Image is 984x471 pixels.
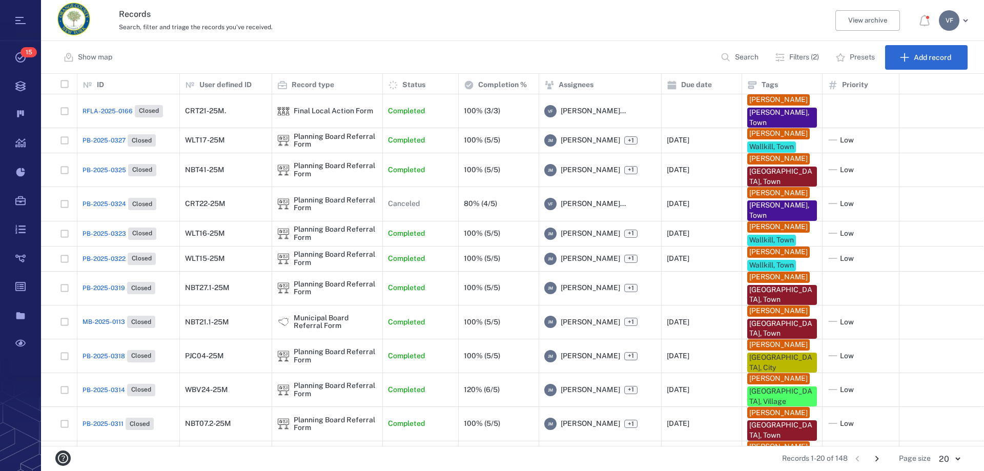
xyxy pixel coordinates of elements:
[277,228,290,240] img: icon Planning Board Referral Form
[294,314,377,330] div: Municipal Board Referral Form
[840,351,854,361] span: Low
[544,198,557,210] div: V F
[185,420,231,427] div: NBT07.2-25M
[294,416,377,432] div: Planning Board Referral Form
[561,229,620,239] span: [PERSON_NAME]
[624,166,638,174] span: +1
[185,166,224,174] div: NBT41-25M
[667,318,689,326] div: [DATE]
[277,418,290,430] img: icon Planning Board Referral Form
[749,188,808,198] div: [PERSON_NAME]
[840,254,854,264] span: Low
[277,350,290,362] div: Planning Board Referral Form
[749,408,808,418] div: [PERSON_NAME]
[667,166,689,174] div: [DATE]
[83,385,125,395] span: PB-2025-0314
[464,136,500,144] div: 100% (5/5)
[128,420,152,428] span: Closed
[78,52,112,63] p: Show map
[130,254,154,263] span: Closed
[129,352,153,360] span: Closed
[544,105,557,117] div: V F
[561,419,620,429] span: [PERSON_NAME]
[277,418,290,430] div: Planning Board Referral Form
[561,351,620,361] span: [PERSON_NAME]
[544,384,557,396] div: J M
[83,136,126,145] span: PB-2025-0327
[667,136,689,144] div: [DATE]
[129,318,153,326] span: Closed
[626,385,636,394] span: +1
[626,352,636,360] span: +1
[626,229,636,238] span: +1
[544,282,557,294] div: J M
[51,446,75,470] button: help
[185,284,230,292] div: NBT27.1-25M
[294,133,377,149] div: Planning Board Referral Form
[130,200,154,209] span: Closed
[185,318,229,326] div: NBT21.1-25M
[899,454,931,464] span: Page size
[83,350,155,362] a: PB-2025-0318Closed
[749,200,815,220] div: [PERSON_NAME], Town
[185,230,225,237] div: WLT16-25M
[388,385,425,395] p: Completed
[277,282,290,294] img: icon Planning Board Referral Form
[735,52,758,63] p: Search
[840,229,854,239] span: Low
[402,80,425,90] p: Status
[464,386,500,394] div: 120% (6/5)
[782,454,848,464] span: Records 1-20 of 148
[294,162,377,178] div: Planning Board Referral Form
[83,419,124,428] span: PB-2025-0311
[478,80,527,90] p: Completion %
[130,229,154,238] span: Closed
[626,166,636,174] span: +1
[388,165,425,175] p: Completed
[749,319,815,339] div: [GEOGRAPHIC_DATA], Town
[848,450,887,467] nav: pagination navigation
[840,419,854,429] span: Low
[544,134,557,147] div: J M
[667,352,689,360] div: [DATE]
[667,420,689,427] div: [DATE]
[544,316,557,328] div: J M
[749,154,808,164] div: [PERSON_NAME]
[83,352,125,361] span: PB-2025-0318
[749,306,808,316] div: [PERSON_NAME]
[277,350,290,362] img: icon Planning Board Referral Form
[749,167,815,187] div: [GEOGRAPHIC_DATA], Town
[83,228,156,240] a: PB-2025-0323Closed
[544,253,557,265] div: J M
[464,255,500,262] div: 100% (5/5)
[294,196,377,212] div: Planning Board Referral Form
[667,255,689,262] div: [DATE]
[714,45,767,70] button: Search
[544,228,557,240] div: J M
[850,52,875,63] p: Presets
[749,247,808,257] div: [PERSON_NAME]
[626,318,636,326] span: +1
[544,164,557,176] div: J M
[277,384,290,396] img: icon Planning Board Referral Form
[294,280,377,296] div: Planning Board Referral Form
[129,385,153,394] span: Closed
[789,52,819,63] p: Filters (2)
[840,165,854,175] span: Low
[561,385,620,395] span: [PERSON_NAME]
[294,226,377,241] div: Planning Board Referral Form
[388,317,425,327] p: Completed
[544,418,557,430] div: J M
[129,284,153,293] span: Closed
[277,134,290,147] div: Planning Board Referral Form
[294,107,373,115] div: Final Local Action Form
[277,164,290,176] div: Planning Board Referral Form
[681,80,712,90] p: Due date
[561,106,626,116] span: [PERSON_NAME]...
[869,450,885,467] button: Go to next page
[294,348,377,364] div: Planning Board Referral Form
[749,260,794,271] div: Wallkill, Town
[137,107,161,115] span: Closed
[769,45,827,70] button: Filters (2)
[277,316,290,328] img: icon Municipal Board Referral Form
